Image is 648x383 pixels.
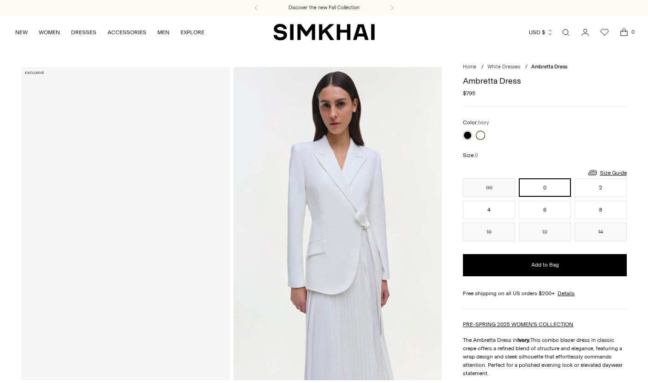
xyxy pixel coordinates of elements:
[39,22,60,43] a: WOMEN
[615,23,633,42] a: Open cart modal
[463,336,626,377] p: The Ambretta Dress in This combo blazer dress in classic crepe offers a refined blend of structur...
[157,22,169,43] a: MEN
[517,337,530,343] strong: Ivory.
[463,77,626,85] h1: Ambretta Dress
[463,89,475,97] span: $795
[463,151,478,160] label: Size:
[587,167,627,178] a: Size Guide
[234,67,442,380] img: Ambretta Dress
[487,64,520,70] a: White Dresses
[525,63,528,71] div: /
[531,64,567,70] span: Ambretta Dress
[595,23,614,42] a: Wishlist
[463,321,573,328] a: PRE-SPRING 2025 WOMEN'S COLLECTION
[475,152,478,158] span: 0
[108,22,146,43] a: ACCESSORIES
[463,64,476,70] a: Home
[288,4,360,12] a: Discover the new Fall Collection
[463,63,626,71] nav: breadcrumbs
[478,120,489,126] span: Ivory
[558,289,575,298] a: Details
[519,223,571,241] button: 12
[463,223,515,241] button: 10
[180,22,204,43] a: EXPLORE
[557,23,575,42] a: Open search modal
[463,178,515,197] button: 00
[575,201,627,219] button: 8
[15,22,28,43] a: NEW
[575,223,627,241] button: 14
[519,178,571,197] button: 0
[463,201,515,219] button: 4
[575,178,627,197] button: 2
[463,289,626,298] div: Free shipping on all US orders $200+
[629,28,637,36] span: 0
[463,118,489,127] label: Color:
[273,23,375,41] a: SIMKHAI
[576,23,594,42] a: Go to the account page
[71,22,96,43] a: DRESSES
[529,22,553,43] button: USD $
[519,201,571,219] button: 6
[463,254,626,276] button: Add to Bag
[531,261,559,269] span: Add to Bag
[481,63,484,71] div: /
[21,67,229,380] a: Ambretta Dress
